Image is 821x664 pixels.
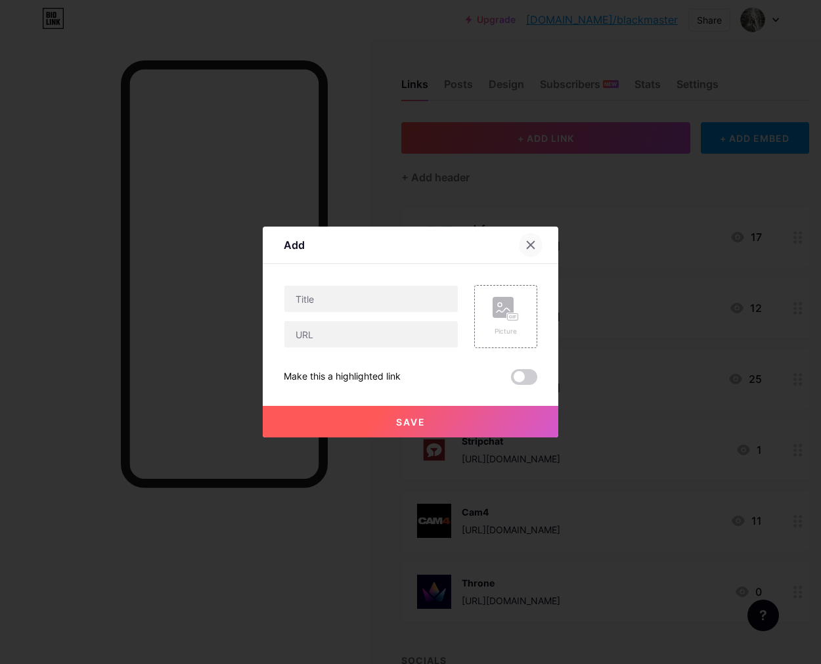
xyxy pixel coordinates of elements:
input: Title [284,286,458,312]
span: Save [396,416,426,428]
div: Picture [493,326,519,336]
button: Save [263,406,558,437]
div: Make this a highlighted link [284,369,401,385]
input: URL [284,321,458,347]
div: Add [284,237,305,253]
